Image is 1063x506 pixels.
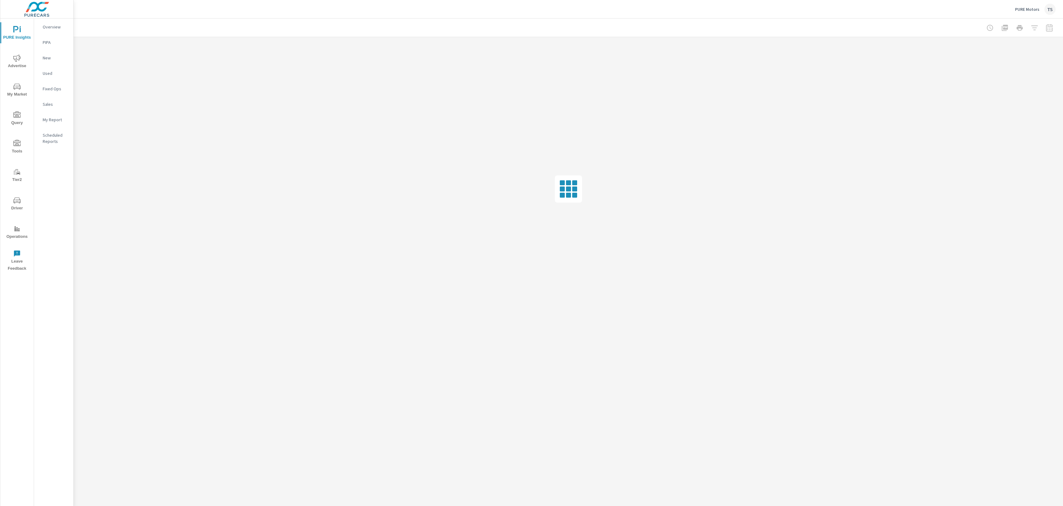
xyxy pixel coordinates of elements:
span: Tier2 [2,168,32,183]
div: Used [34,69,73,78]
p: PURE Motors [1015,6,1039,12]
span: My Market [2,83,32,98]
p: Used [43,70,68,76]
div: New [34,53,73,62]
span: Driver [2,197,32,212]
span: PURE Insights [2,26,32,41]
div: Sales [34,100,73,109]
span: Advertise [2,54,32,70]
div: Overview [34,22,73,32]
div: PIPA [34,38,73,47]
span: Operations [2,225,32,240]
p: Overview [43,24,68,30]
div: nav menu [0,19,34,275]
p: New [43,55,68,61]
div: Scheduled Reports [34,131,73,146]
span: Query [2,111,32,126]
p: Scheduled Reports [43,132,68,144]
p: Sales [43,101,68,107]
span: Tools [2,140,32,155]
div: My Report [34,115,73,124]
span: Leave Feedback [2,250,32,272]
p: My Report [43,117,68,123]
div: TS [1044,4,1056,15]
p: PIPA [43,39,68,45]
div: Fixed Ops [34,84,73,93]
p: Fixed Ops [43,86,68,92]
